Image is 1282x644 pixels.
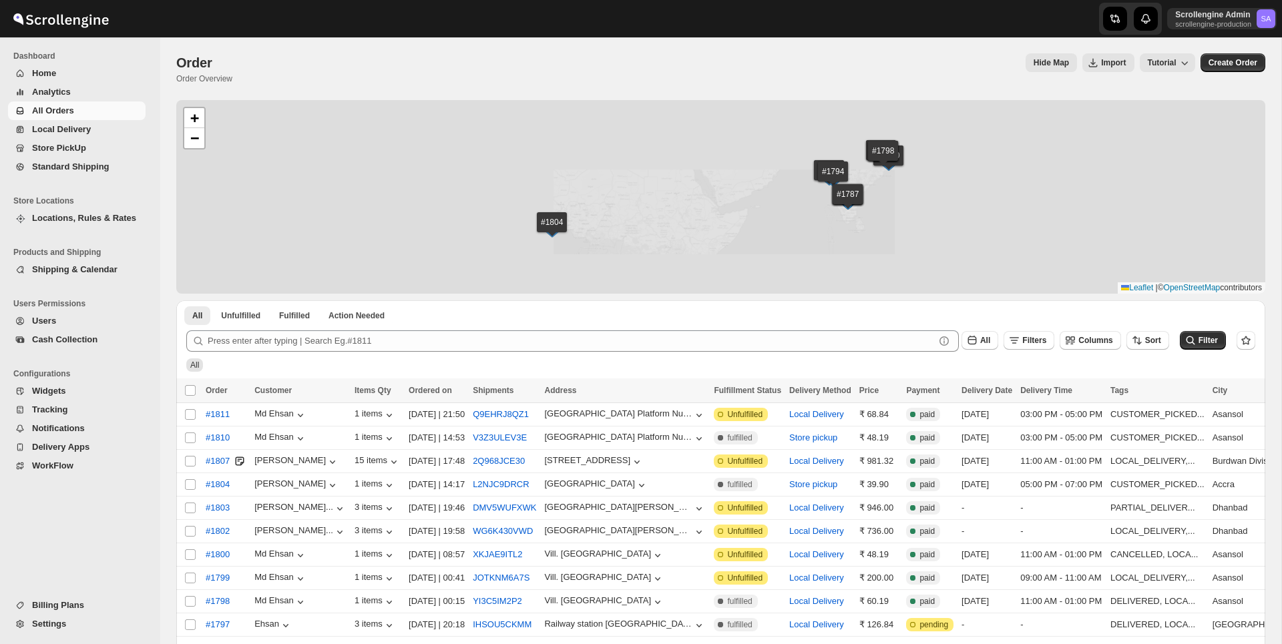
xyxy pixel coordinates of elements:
[355,525,396,539] button: 3 items
[919,503,935,513] span: paid
[727,619,752,630] span: fulfilled
[789,573,844,583] button: Local Delivery
[13,298,151,309] span: Users Permissions
[8,101,146,120] button: All Orders
[206,386,228,395] span: Order
[789,456,844,466] button: Local Delivery
[198,567,238,589] button: #1799
[32,213,136,223] span: Locations, Rules & Rates
[32,404,67,414] span: Tracking
[32,386,65,396] span: Widgets
[1020,548,1102,561] div: 11:00 AM - 01:00 PM
[544,549,664,562] button: Vill. [GEOGRAPHIC_DATA]
[190,360,199,370] span: All
[8,209,146,228] button: Locations, Rules & Rates
[859,386,879,395] span: Price
[1078,336,1112,345] span: Columns
[961,525,1012,538] div: -
[961,571,1012,585] div: [DATE]
[1148,58,1177,67] span: Tutorial
[961,478,1012,491] div: [DATE]
[254,432,307,445] div: Md Ehsan
[838,195,858,210] img: Marker
[254,549,307,562] div: Md Ehsan
[1020,571,1102,585] div: 09:00 AM - 11:00 AM
[727,409,763,420] span: Unfulfilled
[1020,525,1102,538] div: -
[320,306,393,325] button: ActionNeeded
[206,525,230,538] span: #1802
[254,619,292,632] button: Ehsan
[254,525,347,539] button: [PERSON_NAME]...
[355,502,396,515] div: 3 items
[8,260,146,279] button: Shipping & Calendar
[823,172,843,187] img: Marker
[409,501,465,515] div: [DATE] | 19:46
[1020,478,1102,491] div: 05:00 PM - 07:00 PM
[544,478,634,489] div: [GEOGRAPHIC_DATA]
[544,525,692,535] div: [GEOGRAPHIC_DATA][PERSON_NAME], [GEOGRAPHIC_DATA], Near HP Petrol Pump
[355,455,401,468] button: 15 items
[544,455,630,465] div: [STREET_ADDRESS]
[409,571,465,585] div: [DATE] | 00:41
[473,549,522,559] button: XKJAE9ITL2
[11,2,111,35] img: ScrollEngine
[206,618,230,631] span: #1797
[355,408,396,422] button: 1 items
[254,595,307,609] button: Md Ehsan
[727,573,763,583] span: Unfulfilled
[8,83,146,101] button: Analytics
[32,423,85,433] span: Notifications
[789,526,844,536] button: Local Delivery
[1126,331,1169,350] button: Sort
[919,573,935,583] span: paid
[544,432,706,445] button: [GEOGRAPHIC_DATA] Platform Number - 2 Railpar
[32,600,84,610] span: Billing Plans
[859,525,899,538] div: ₹ 736.00
[727,526,763,537] span: Unfulfilled
[544,478,648,492] button: [GEOGRAPHIC_DATA]
[473,619,531,629] button: IHSOU5CKMM
[961,548,1012,561] div: [DATE]
[206,595,230,608] span: #1798
[8,438,146,456] button: Delivery Apps
[1118,282,1265,294] div: © contributors
[8,330,146,349] button: Cash Collection
[198,427,238,448] button: #1810
[198,544,238,565] button: #1800
[254,478,339,492] button: [PERSON_NAME]
[1020,386,1072,395] span: Delivery Time
[859,595,899,608] div: ₹ 60.19
[32,68,56,78] span: Home
[544,619,706,632] button: Railway station [GEOGRAPHIC_DATA]
[789,479,837,489] button: Store pickup
[409,408,465,421] div: [DATE] | 21:50
[176,73,232,84] p: Order Overview
[473,432,527,442] button: V3Z3ULEV3E
[32,143,86,153] span: Store PickUp
[32,316,56,326] span: Users
[919,409,935,420] span: paid
[473,456,525,466] button: 2Q968JCE30
[409,595,465,608] div: [DATE] | 00:15
[961,595,1012,608] div: [DATE]
[254,386,292,395] span: Customer
[13,196,151,206] span: Store Locations
[355,619,396,632] button: 3 items
[279,310,310,321] span: Fulfilled
[859,408,899,421] div: ₹ 68.84
[1180,331,1226,350] button: Filter
[961,408,1012,421] div: [DATE]
[542,223,562,238] img: Marker
[409,431,465,444] div: [DATE] | 14:53
[727,432,752,443] span: fulfilled
[544,455,644,468] button: [STREET_ADDRESS]
[714,386,781,395] span: Fulfillment Status
[184,306,210,325] button: All
[961,618,1012,631] div: -
[906,386,939,395] span: Payment
[190,109,199,126] span: +
[206,431,230,444] span: #1810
